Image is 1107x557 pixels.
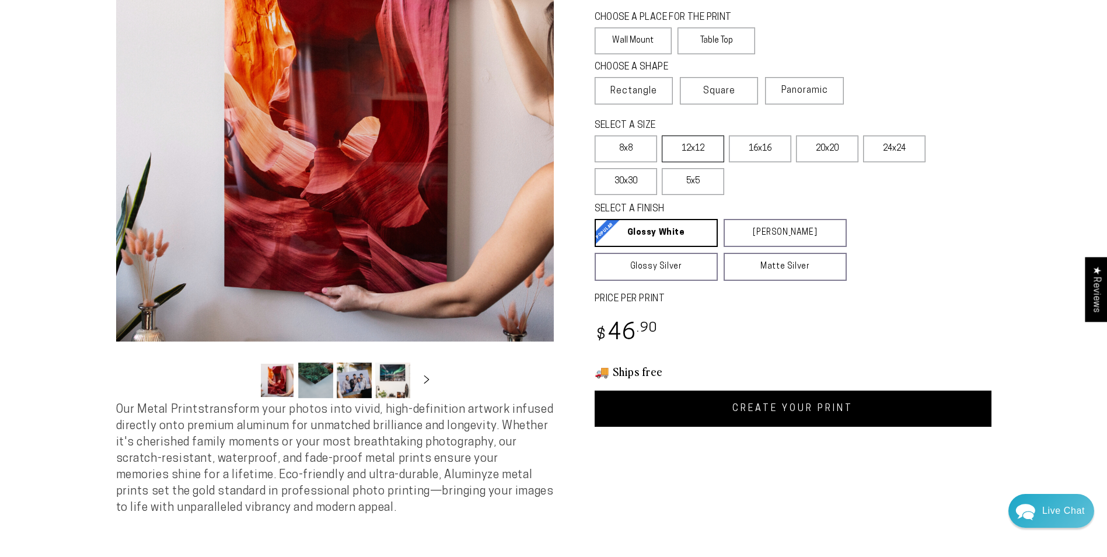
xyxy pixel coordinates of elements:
button: Slide right [414,367,439,393]
span: $ [596,328,606,343]
span: Panoramic [781,86,828,95]
div: Contact Us Directly [1042,494,1085,528]
div: Chat widget toggle [1008,494,1094,528]
span: Square [703,84,735,98]
label: 8x8 [595,135,657,162]
span: Our Metal Prints transform your photos into vivid, high-definition artwork infused directly onto ... [116,404,554,514]
button: Load image 3 in gallery view [337,363,372,398]
a: Matte Silver [724,253,847,281]
button: Slide left [231,367,256,393]
legend: CHOOSE A SHAPE [595,61,746,74]
legend: CHOOSE A PLACE FOR THE PRINT [595,11,745,25]
label: 12x12 [662,135,724,162]
label: 16x16 [729,135,791,162]
label: Table Top [678,27,755,54]
label: 5x5 [662,168,724,195]
label: 24x24 [863,135,926,162]
sup: .90 [637,322,658,335]
span: Rectangle [610,84,657,98]
h3: 🚚 Ships free [595,364,991,379]
label: Wall Mount [595,27,672,54]
legend: SELECT A SIZE [595,119,828,133]
label: PRICE PER PRINT [595,293,991,306]
div: Click to open Judge.me floating reviews tab [1085,257,1107,322]
a: [PERSON_NAME] [724,219,847,247]
bdi: 46 [595,322,658,345]
label: 20x20 [796,135,858,162]
legend: SELECT A FINISH [595,203,819,216]
button: Load image 2 in gallery view [298,363,333,398]
label: 30x30 [595,168,657,195]
button: Load image 4 in gallery view [375,363,410,398]
a: CREATE YOUR PRINT [595,391,991,427]
a: Glossy White [595,219,718,247]
button: Load image 1 in gallery view [260,363,295,398]
a: Glossy Silver [595,253,718,281]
